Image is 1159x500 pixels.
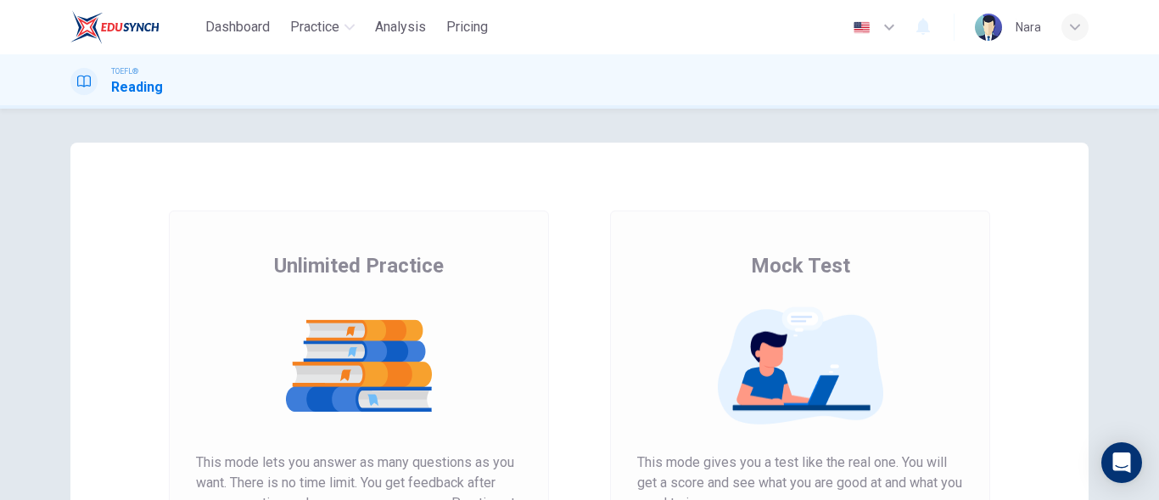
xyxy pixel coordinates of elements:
[440,12,495,42] button: Pricing
[283,12,361,42] button: Practice
[290,17,339,37] span: Practice
[111,65,138,77] span: TOEFL®
[975,14,1002,41] img: Profile picture
[199,12,277,42] button: Dashboard
[205,17,270,37] span: Dashboard
[375,17,426,37] span: Analysis
[111,77,163,98] h1: Reading
[446,17,488,37] span: Pricing
[368,12,433,42] button: Analysis
[70,10,160,44] img: EduSynch logo
[274,252,444,279] span: Unlimited Practice
[851,21,872,34] img: en
[1016,17,1041,37] div: ์Nara
[70,10,199,44] a: EduSynch logo
[751,252,850,279] span: Mock Test
[1101,442,1142,483] div: Open Intercom Messenger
